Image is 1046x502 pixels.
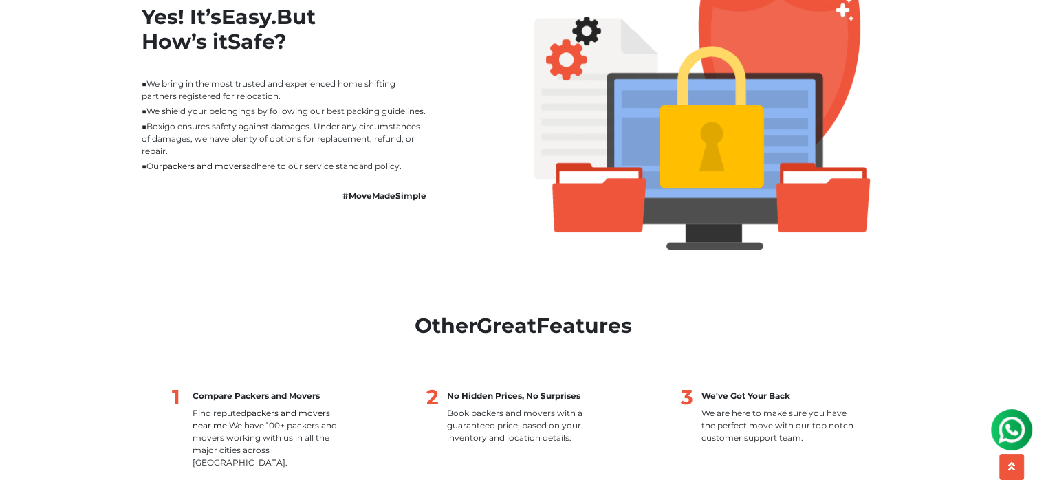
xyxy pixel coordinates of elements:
[193,407,345,469] p: Find reputed We have 100+ packers and movers working with us in all the major cities across [GEOG...
[142,160,429,173] li: Our adhere to our service standard policy.
[228,29,287,54] span: Safe?
[221,4,276,30] span: Easy.
[342,190,426,201] b: #MoveMadeSimple
[142,78,146,89] span: ■
[477,313,536,338] span: Great
[193,391,345,401] h6: Compare Packers and Movers
[447,407,599,444] p: Book packers and movers with a guaranteed price, based on your inventory and location details.
[447,391,599,401] h6: No Hidden Prices, No Surprises
[701,391,853,401] h6: We've Got Your Back
[142,105,429,118] li: We shield your belongings by following our best packing guidelines.
[142,78,429,102] li: We bring in the most trusted and experienced home shifting partners registered for relocation.
[142,161,146,171] span: ■
[142,106,146,116] span: ■
[142,120,429,157] li: Boxigo ensures safety against damages. Under any circumstances of damages, we have plenty of opti...
[142,121,146,131] span: ■
[701,407,853,444] p: We are here to make sure you have the perfect move with our top notch customer support team.
[193,408,330,430] a: packers and movers near me!
[162,161,246,171] a: packers and movers
[999,454,1024,480] button: scroll up
[14,14,41,41] img: whatsapp-icon.svg
[142,5,476,54] h2: Yes! It’s But How’s it
[142,314,905,338] h2: Other Features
